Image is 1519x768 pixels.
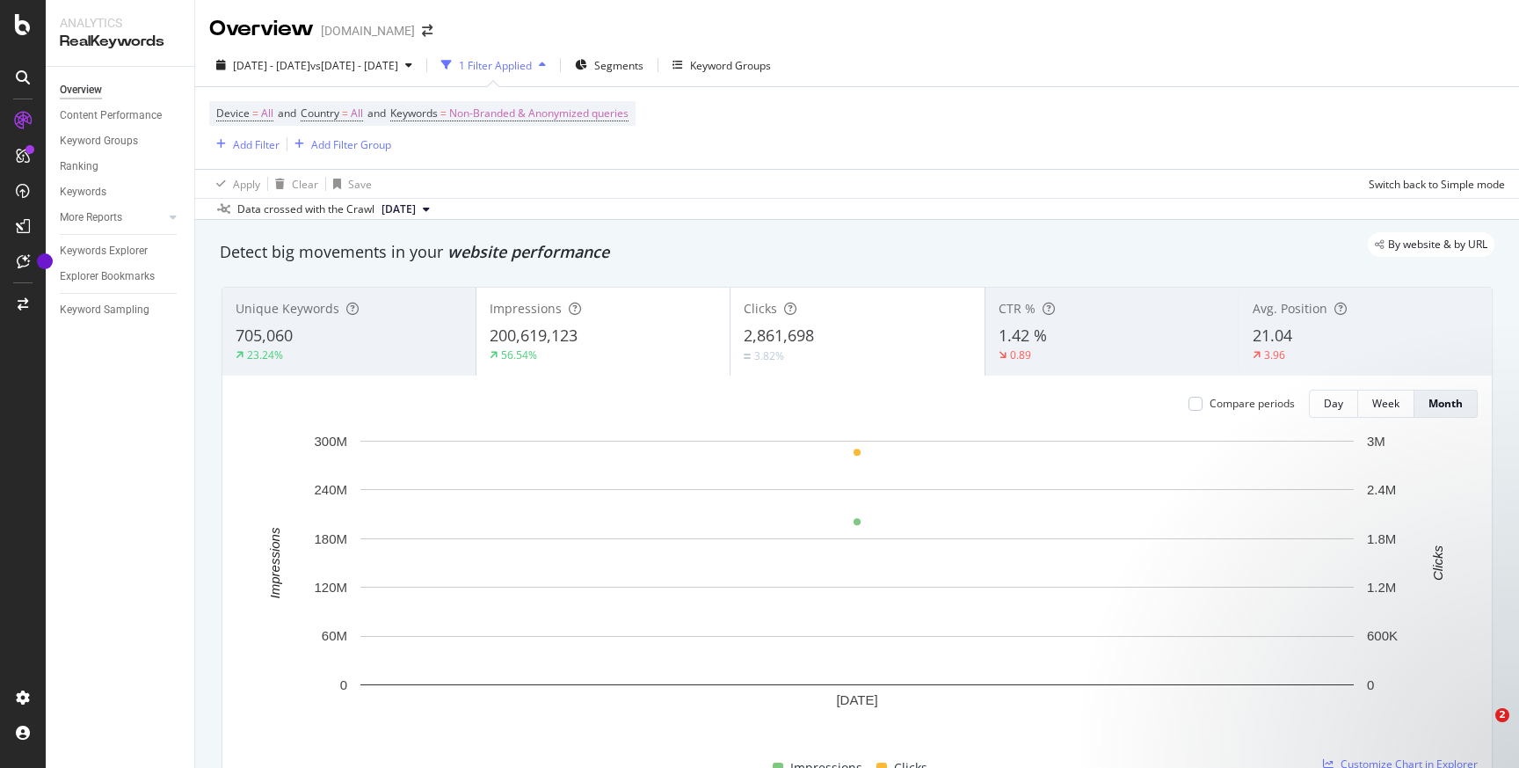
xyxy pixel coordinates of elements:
[216,106,250,121] span: Device
[459,58,532,73] div: 1 Filter Applied
[1459,708,1501,750] iframe: Intercom live chat
[1309,390,1358,418] button: Day
[236,325,293,346] span: 705,060
[999,325,1047,346] span: 1.42 %
[60,132,182,150] a: Keyword Groups
[60,183,182,201] a: Keywords
[60,81,182,99] a: Overview
[321,22,415,40] div: [DOMAIN_NAME]
[314,434,347,449] text: 300M
[1369,177,1505,192] div: Switch back to Simple mode
[261,101,273,126] span: All
[1388,239,1487,250] span: By website & by URL
[1210,396,1295,411] div: Compare periods
[449,101,629,126] span: Non-Branded & Anonymized queries
[37,253,53,269] div: Tooltip anchor
[690,58,771,73] div: Keyword Groups
[314,531,347,546] text: 180M
[1367,580,1396,595] text: 1.2M
[233,177,260,192] div: Apply
[60,208,164,227] a: More Reports
[1358,390,1414,418] button: Week
[60,14,180,32] div: Analytics
[209,170,260,198] button: Apply
[440,106,447,121] span: =
[1264,347,1285,362] div: 3.96
[422,25,432,37] div: arrow-right-arrow-left
[60,157,182,176] a: Ranking
[233,137,280,152] div: Add Filter
[1253,300,1327,317] span: Avg. Position
[754,348,784,363] div: 3.82%
[233,58,310,73] span: [DATE] - [DATE]
[1010,347,1031,362] div: 0.89
[1430,545,1445,580] text: Clicks
[1253,325,1292,346] span: 21.04
[60,267,182,286] a: Explorer Bookmarks
[60,267,155,286] div: Explorer Bookmarks
[60,32,180,52] div: RealKeywords
[311,137,391,152] div: Add Filter Group
[1368,232,1494,257] div: legacy label
[744,300,777,317] span: Clicks
[252,106,258,121] span: =
[60,242,182,260] a: Keywords Explorer
[60,81,102,99] div: Overview
[60,208,122,227] div: More Reports
[1414,390,1478,418] button: Month
[236,300,339,317] span: Unique Keywords
[314,580,347,595] text: 120M
[568,51,650,79] button: Segments
[236,432,1478,737] svg: A chart.
[351,101,363,126] span: All
[367,106,386,121] span: and
[340,677,347,692] text: 0
[268,170,318,198] button: Clear
[60,132,138,150] div: Keyword Groups
[310,58,398,73] span: vs [DATE] - [DATE]
[301,106,339,121] span: Country
[60,157,98,176] div: Ranking
[374,199,437,220] button: [DATE]
[247,347,283,362] div: 23.24%
[1362,170,1505,198] button: Switch back to Simple mode
[501,347,537,362] div: 56.54%
[267,527,282,598] text: Impressions
[999,300,1036,317] span: CTR %
[287,134,391,155] button: Add Filter Group
[744,325,814,346] span: 2,861,698
[490,325,578,346] span: 200,619,123
[744,354,751,359] img: Equal
[490,300,562,317] span: Impressions
[60,301,182,319] a: Keyword Sampling
[60,301,149,319] div: Keyword Sampling
[60,106,162,125] div: Content Performance
[278,106,296,121] span: and
[1495,708,1509,722] span: 2
[348,177,372,192] div: Save
[390,106,438,121] span: Keywords
[209,134,280,155] button: Add Filter
[326,170,372,198] button: Save
[1428,396,1463,411] div: Month
[60,242,148,260] div: Keywords Explorer
[434,51,553,79] button: 1 Filter Applied
[1367,482,1396,497] text: 2.4M
[1367,434,1385,449] text: 3M
[209,14,314,44] div: Overview
[594,58,643,73] span: Segments
[665,51,778,79] button: Keyword Groups
[382,201,416,217] span: 2025 Jul. 19th
[1324,396,1343,411] div: Day
[1372,396,1399,411] div: Week
[60,106,182,125] a: Content Performance
[292,177,318,192] div: Clear
[322,628,347,643] text: 60M
[209,51,419,79] button: [DATE] - [DATE]vs[DATE] - [DATE]
[60,183,106,201] div: Keywords
[1367,531,1396,546] text: 1.8M
[342,106,348,121] span: =
[237,201,374,217] div: Data crossed with the Crawl
[314,482,347,497] text: 240M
